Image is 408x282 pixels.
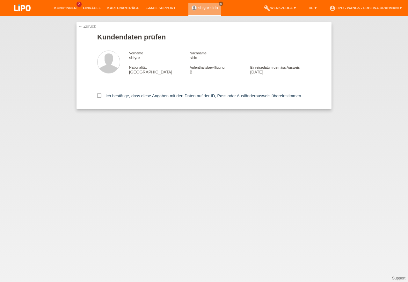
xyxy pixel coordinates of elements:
[219,2,222,5] i: close
[97,93,302,98] label: Ich bestätige, dass diese Angaben mit den Daten auf der ID, Pass oder Ausländerausweis übereinsti...
[264,5,270,11] i: build
[97,33,311,41] h1: Kundendaten prüfen
[198,5,218,10] a: shiyar sido
[129,65,190,74] div: [GEOGRAPHIC_DATA]
[250,65,300,69] span: Einreisedatum gemäss Ausweis
[129,51,143,55] span: Vorname
[51,6,80,10] a: Kund*innen
[326,6,405,10] a: account_circleLIPO - Wangs - Erblina Rrahmani ▾
[190,51,250,60] div: sido
[250,65,311,74] div: [DATE]
[190,65,250,74] div: B
[129,51,190,60] div: shiyar
[76,2,82,7] span: 2
[261,6,299,10] a: buildWerkzeuge ▾
[6,13,38,18] a: LIPO pay
[219,2,223,6] a: close
[142,6,179,10] a: E-Mail Support
[78,24,96,29] a: ← Zurück
[190,51,207,55] span: Nachname
[392,276,405,280] a: Support
[305,6,319,10] a: DE ▾
[190,65,224,69] span: Aufenthaltsbewilligung
[329,5,336,11] i: account_circle
[80,6,104,10] a: Einkäufe
[104,6,142,10] a: Kartenanträge
[129,65,147,69] span: Nationalität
